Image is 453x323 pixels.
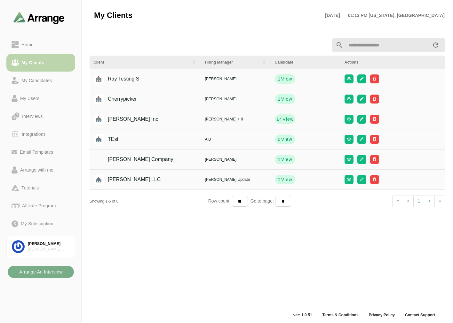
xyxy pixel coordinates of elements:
div: Arrange with me [18,166,56,174]
div: Email Templates [17,148,56,156]
button: 1View [275,155,295,164]
div: A B [205,136,267,142]
span: Go to page: [248,198,275,204]
a: My Clients [6,54,75,72]
strong: 1 [277,156,281,163]
div: Tutorials [19,184,41,192]
strong: 1 [277,96,281,102]
div: Hiring Manager [205,59,267,65]
img: arrangeai-name-small-logo.4d2b8aee.svg [13,12,65,24]
img: placeholder logo [93,114,104,124]
img: placeholder logo [93,174,104,185]
span: View [281,136,292,142]
div: [PERSON_NAME] Update [205,177,267,182]
a: Terms & Conditions [317,312,363,318]
div: [PERSON_NAME] [205,96,267,102]
span: Row count: [208,198,232,204]
div: [PERSON_NAME] [28,241,70,247]
div: Integrations [19,130,48,138]
strong: 1 [277,76,281,82]
button: 1View [275,74,295,84]
strong: 14 [276,116,282,122]
div: My Clients [19,59,47,66]
div: My Subscription [18,220,56,227]
i: appended action [432,41,440,49]
a: Contact Support [400,312,440,318]
div: Ray Testing S [98,73,139,85]
div: My Users [18,95,42,102]
span: View [281,96,292,102]
span: My Clients [94,11,132,20]
div: [PERSON_NAME] [205,76,267,82]
span: View [281,176,292,183]
div: Cherrypicker [98,93,137,105]
a: Affiliate Program [6,197,75,215]
strong: 0 [277,136,281,142]
div: Interviews [20,112,45,120]
button: 1View [275,94,295,104]
span: View [282,116,294,122]
a: Privacy Policy [364,312,400,318]
div: Affiliate Program [20,202,58,210]
a: Arrange with me [6,161,75,179]
a: My Subscription [6,215,75,233]
button: Arrange An Interview [8,266,74,278]
strong: 1 [277,176,281,183]
p: 01:13 PM [US_STATE], [GEOGRAPHIC_DATA] [344,12,445,19]
div: Home [19,41,36,49]
img: placeholder logo [93,74,104,84]
span: ver: 1.0.51 [288,312,317,318]
div: Client [93,59,197,65]
img: placeholder logo [93,94,104,104]
span: View [281,76,292,82]
a: My Candidates [6,72,75,89]
div: [PERSON_NAME] Company [98,153,173,165]
button: 0View [275,135,295,144]
div: Actions [345,59,441,65]
a: Tutorials [6,179,75,197]
a: Home [6,36,75,54]
a: Email Templates [6,143,75,161]
div: Candidate [275,59,337,65]
a: Interviews [6,107,75,125]
a: [PERSON_NAME][PERSON_NAME] Associates [6,235,75,258]
div: [PERSON_NAME] LLC [98,173,161,186]
div: [PERSON_NAME] + 8 [205,116,267,122]
div: [PERSON_NAME] Associates [28,247,70,252]
div: TEst [98,133,118,145]
button: 1View [275,175,295,184]
div: My Candidates [19,77,54,84]
p: [DATE] [325,12,344,19]
div: Showing 1-6 of 6 [90,198,208,204]
a: My Users [6,89,75,107]
b: Arrange An Interview [19,266,63,278]
a: Integrations [6,125,75,143]
button: 14View [275,114,295,124]
img: placeholder logo [93,134,104,144]
span: View [281,156,292,163]
div: [PERSON_NAME] [205,157,267,162]
div: [PERSON_NAME] Inc [98,113,158,125]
